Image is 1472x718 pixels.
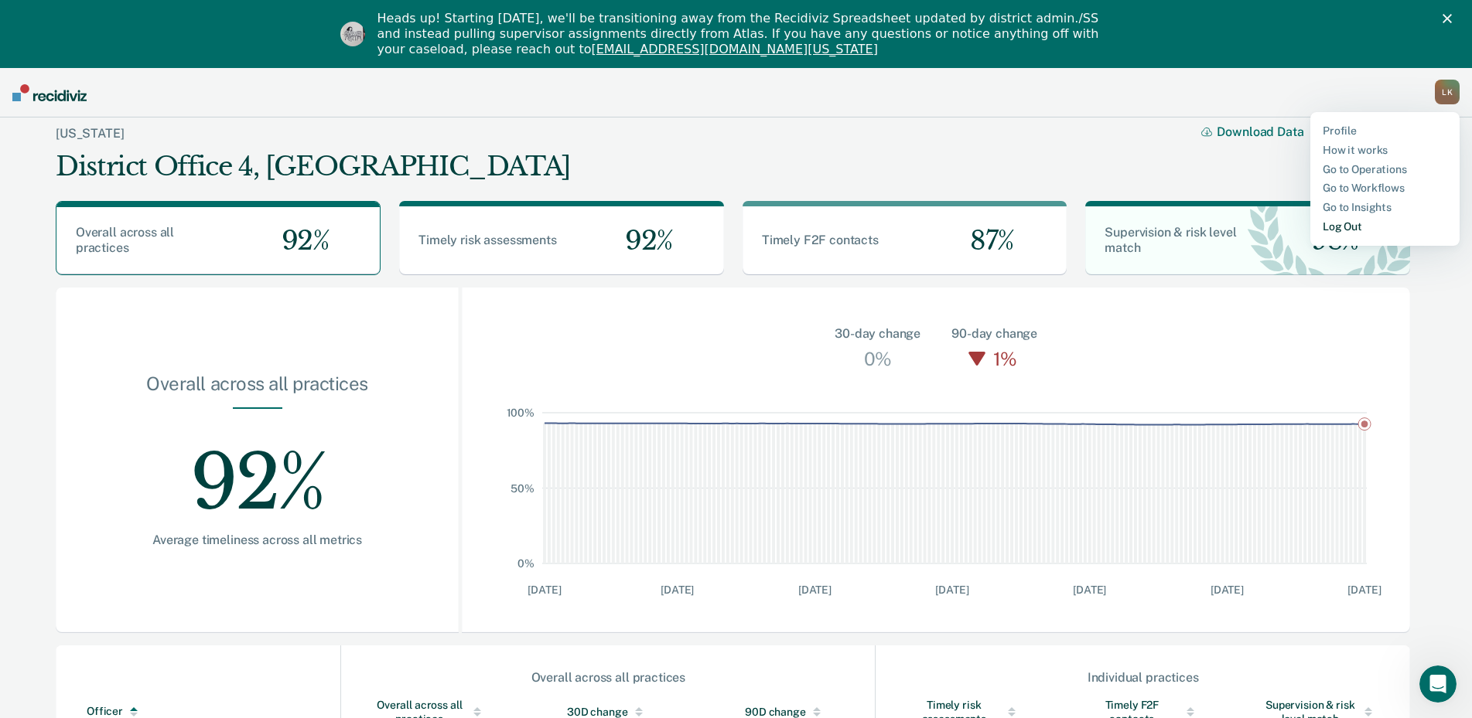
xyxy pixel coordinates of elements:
[342,670,874,685] div: Overall across all practices
[1323,182,1447,195] a: Go to Workflows
[56,151,571,182] div: District Office 4, [GEOGRAPHIC_DATA]
[989,343,1021,374] div: 1%
[418,233,556,247] span: Timely risk assessments
[1073,584,1106,596] text: [DATE]
[591,42,877,56] a: [EMAIL_ADDRESS][DOMAIN_NAME][US_STATE]
[76,225,174,255] span: Overall across all practices
[1323,201,1447,214] a: Go to Insights
[1443,14,1458,23] div: Close
[876,670,1409,685] div: Individual practices
[105,409,409,533] div: 92%
[613,225,673,257] span: 92%
[1323,220,1447,233] a: Log Out
[835,325,920,343] div: 30-day change
[340,22,365,46] img: Profile image for Kim
[958,225,1014,257] span: 87%
[762,233,879,247] span: Timely F2F contacts
[936,584,969,596] text: [DATE]
[1348,584,1381,596] text: [DATE]
[1435,80,1460,104] div: L K
[1299,225,1359,257] span: 98%
[12,84,87,101] img: Recidiviz
[1201,124,1322,139] button: Download Data
[105,533,409,547] div: Average timeliness across all metrics
[1105,225,1236,255] span: Supervision & risk level match
[1419,665,1457,703] iframe: Intercom live chat
[860,343,896,374] div: 0%
[1435,80,1460,104] button: LK
[1323,144,1447,157] a: How it works
[1211,584,1244,596] text: [DATE]
[377,11,1108,57] div: Heads up! Starting [DATE], we'll be transitioning away from the Recidiviz Spreadsheet updated by ...
[1323,163,1447,176] a: Go to Operations
[528,584,562,596] text: [DATE]
[661,584,694,596] text: [DATE]
[56,126,124,141] a: [US_STATE]
[1323,124,1447,138] a: Profile
[87,705,334,718] div: Officer
[798,584,832,596] text: [DATE]
[105,373,409,407] div: Overall across all practices
[269,225,330,257] span: 92%
[951,325,1037,343] div: 90-day change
